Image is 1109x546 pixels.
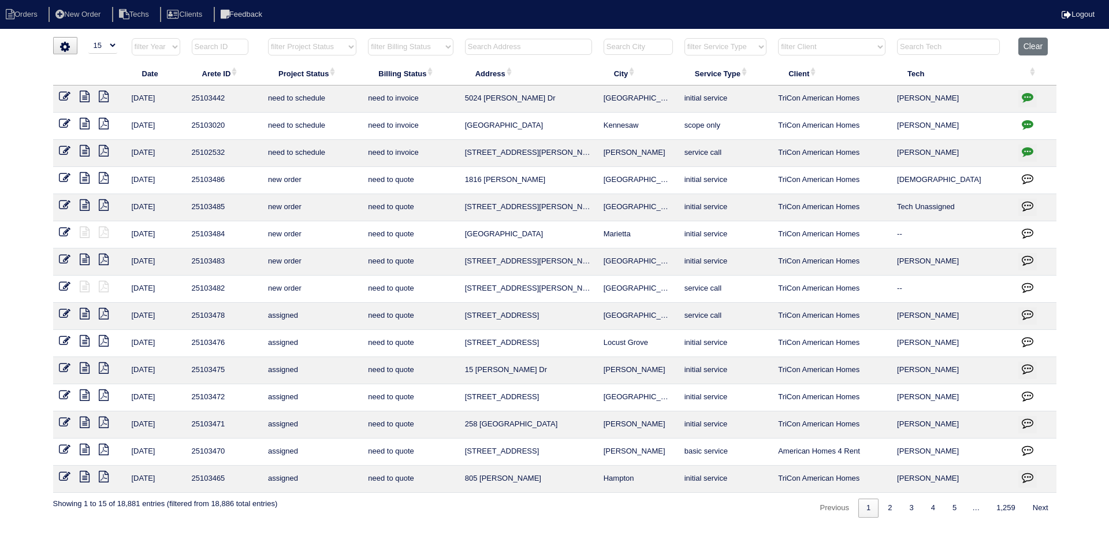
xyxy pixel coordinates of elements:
[186,357,262,384] td: 25103475
[49,10,110,18] a: New Order
[262,86,362,113] td: need to schedule
[459,384,598,411] td: [STREET_ADDRESS]
[891,276,1013,303] td: --
[186,248,262,276] td: 25103483
[897,39,1000,55] input: Search Tech
[362,303,459,330] td: need to quote
[262,140,362,167] td: need to schedule
[126,140,186,167] td: [DATE]
[465,39,592,55] input: Search Address
[362,439,459,466] td: need to quote
[891,221,1013,248] td: --
[891,384,1013,411] td: [PERSON_NAME]
[598,439,679,466] td: [PERSON_NAME]
[891,61,1013,86] th: Tech
[362,167,459,194] td: need to quote
[598,140,679,167] td: [PERSON_NAME]
[772,86,891,113] td: TriCon American Homes
[126,384,186,411] td: [DATE]
[262,221,362,248] td: new order
[679,466,772,493] td: initial service
[459,86,598,113] td: 5024 [PERSON_NAME] Dr
[126,411,186,439] td: [DATE]
[160,10,211,18] a: Clients
[126,303,186,330] td: [DATE]
[772,276,891,303] td: TriCon American Homes
[186,330,262,357] td: 25103476
[126,248,186,276] td: [DATE]
[891,248,1013,276] td: [PERSON_NAME]
[362,221,459,248] td: need to quote
[186,439,262,466] td: 25103470
[598,221,679,248] td: Marietta
[679,357,772,384] td: initial service
[186,167,262,194] td: 25103486
[459,113,598,140] td: [GEOGRAPHIC_DATA]
[459,466,598,493] td: 805 [PERSON_NAME]
[679,194,772,221] td: initial service
[362,248,459,276] td: need to quote
[598,61,679,86] th: City: activate to sort column ascending
[214,7,271,23] li: Feedback
[598,194,679,221] td: [GEOGRAPHIC_DATA]
[679,113,772,140] td: scope only
[1018,38,1048,55] button: Clear
[362,86,459,113] td: need to invoice
[772,303,891,330] td: TriCon American Homes
[1025,499,1056,518] a: Next
[598,167,679,194] td: [GEOGRAPHIC_DATA]
[944,499,965,518] a: 5
[186,466,262,493] td: 25103465
[459,411,598,439] td: 258 [GEOGRAPHIC_DATA]
[891,113,1013,140] td: [PERSON_NAME]
[679,221,772,248] td: initial service
[459,357,598,384] td: 15 [PERSON_NAME] Dr
[880,499,900,518] a: 2
[459,276,598,303] td: [STREET_ADDRESS][PERSON_NAME]
[262,466,362,493] td: assigned
[126,330,186,357] td: [DATE]
[679,411,772,439] td: initial service
[362,384,459,411] td: need to quote
[126,86,186,113] td: [DATE]
[598,248,679,276] td: [GEOGRAPHIC_DATA]
[262,276,362,303] td: new order
[598,86,679,113] td: [GEOGRAPHIC_DATA]
[262,411,362,439] td: assigned
[679,61,772,86] th: Service Type: activate to sort column ascending
[362,411,459,439] td: need to quote
[772,411,891,439] td: TriCon American Homes
[362,357,459,384] td: need to quote
[772,357,891,384] td: TriCon American Homes
[160,7,211,23] li: Clients
[126,439,186,466] td: [DATE]
[604,39,673,55] input: Search City
[262,439,362,466] td: assigned
[1013,61,1056,86] th: : activate to sort column ascending
[812,499,857,518] a: Previous
[679,330,772,357] td: initial service
[262,194,362,221] td: new order
[186,140,262,167] td: 25102532
[186,411,262,439] td: 25103471
[891,194,1013,221] td: Tech Unassigned
[772,194,891,221] td: TriCon American Homes
[459,61,598,86] th: Address: activate to sort column ascending
[891,330,1013,357] td: [PERSON_NAME]
[459,330,598,357] td: [STREET_ADDRESS]
[772,140,891,167] td: TriCon American Homes
[679,439,772,466] td: basic service
[262,61,362,86] th: Project Status: activate to sort column ascending
[679,384,772,411] td: initial service
[988,499,1024,518] a: 1,259
[362,140,459,167] td: need to invoice
[186,384,262,411] td: 25103472
[126,61,186,86] th: Date
[126,357,186,384] td: [DATE]
[459,140,598,167] td: [STREET_ADDRESS][PERSON_NAME]
[923,499,943,518] a: 4
[598,357,679,384] td: [PERSON_NAME]
[186,61,262,86] th: Arete ID: activate to sort column ascending
[598,466,679,493] td: Hampton
[186,194,262,221] td: 25103485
